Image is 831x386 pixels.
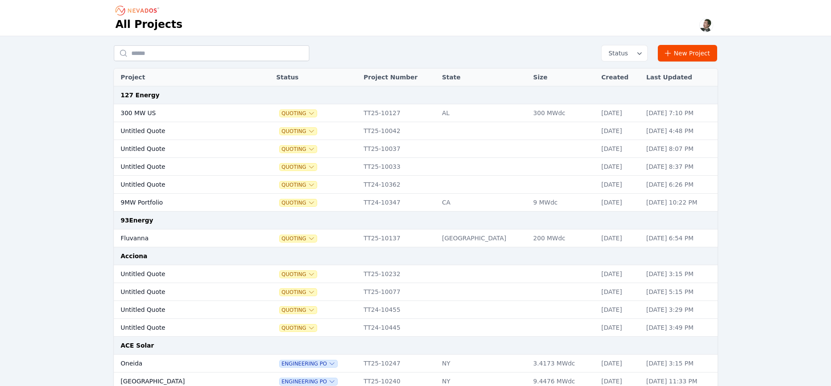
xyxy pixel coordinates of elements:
td: [DATE] [597,122,642,140]
td: 127 Energy [114,86,718,104]
td: [DATE] [597,104,642,122]
td: [DATE] [597,301,642,319]
td: [DATE] 3:49 PM [642,319,718,337]
th: Project [114,68,250,86]
button: Quoting [280,181,317,188]
td: TT25-10037 [359,140,438,158]
td: TT24-10455 [359,301,438,319]
td: [DATE] [597,158,642,176]
td: TT25-10033 [359,158,438,176]
td: TT25-10127 [359,104,438,122]
td: [DATE] [597,265,642,283]
td: Untitled Quote [114,301,250,319]
tr: Untitled QuoteQuotingTT25-10042[DATE][DATE] 4:48 PM [114,122,718,140]
button: Quoting [280,307,317,314]
td: [DATE] 7:10 PM [642,104,718,122]
tr: Untitled QuoteQuotingTT25-10077[DATE][DATE] 5:15 PM [114,283,718,301]
button: Status [602,45,647,61]
td: [DATE] 3:29 PM [642,301,718,319]
tr: Untitled QuoteQuotingTT24-10455[DATE][DATE] 3:29 PM [114,301,718,319]
td: [DATE] 6:54 PM [642,229,718,247]
th: Created [597,68,642,86]
button: Quoting [280,235,317,242]
td: [DATE] 8:37 PM [642,158,718,176]
td: [DATE] 3:15 PM [642,355,718,372]
td: TT25-10247 [359,355,438,372]
td: [DATE] 3:15 PM [642,265,718,283]
td: 93Energy [114,212,718,229]
th: Last Updated [642,68,718,86]
th: Project Number [359,68,438,86]
td: [DATE] [597,176,642,194]
td: CA [438,194,529,212]
button: Quoting [280,164,317,171]
td: [DATE] 8:07 PM [642,140,718,158]
tr: 9MW PortfolioQuotingTT24-10347CA9 MWdc[DATE][DATE] 10:22 PM [114,194,718,212]
td: [DATE] 5:15 PM [642,283,718,301]
tr: Untitled QuoteQuotingTT25-10037[DATE][DATE] 8:07 PM [114,140,718,158]
button: Quoting [280,128,317,135]
td: [DATE] 4:48 PM [642,122,718,140]
td: TT24-10347 [359,194,438,212]
button: Quoting [280,199,317,206]
td: 9 MWdc [529,194,597,212]
a: New Project [658,45,718,61]
button: Engineering PO [280,378,337,385]
tr: Untitled QuoteQuotingTT25-10033[DATE][DATE] 8:37 PM [114,158,718,176]
button: Quoting [280,110,317,117]
span: Engineering PO [280,360,337,367]
span: Quoting [280,146,317,153]
tr: OneidaEngineering POTT25-10247NY3.4173 MWdc[DATE][DATE] 3:15 PM [114,355,718,372]
button: Quoting [280,271,317,278]
td: Untitled Quote [114,122,250,140]
td: TT25-10077 [359,283,438,301]
td: TT25-10232 [359,265,438,283]
span: Status [605,49,628,58]
td: TT24-10362 [359,176,438,194]
td: 9MW Portfolio [114,194,250,212]
td: 300 MW US [114,104,250,122]
td: Untitled Quote [114,265,250,283]
tr: Untitled QuoteQuotingTT24-10362[DATE][DATE] 6:26 PM [114,176,718,194]
img: Alex Kushner [699,18,713,32]
td: 300 MWdc [529,104,597,122]
td: Untitled Quote [114,283,250,301]
button: Quoting [280,289,317,296]
th: Size [529,68,597,86]
h1: All Projects [116,17,183,31]
tr: Untitled QuoteQuotingTT25-10232[DATE][DATE] 3:15 PM [114,265,718,283]
td: [DATE] [597,283,642,301]
td: Untitled Quote [114,176,250,194]
td: Untitled Quote [114,140,250,158]
nav: Breadcrumb [116,3,162,17]
td: TT25-10137 [359,229,438,247]
td: Fluvanna [114,229,250,247]
td: AL [438,104,529,122]
td: [DATE] 10:22 PM [642,194,718,212]
td: Untitled Quote [114,158,250,176]
td: [DATE] [597,194,642,212]
td: [DATE] [597,140,642,158]
td: 200 MWdc [529,229,597,247]
td: TT24-10445 [359,319,438,337]
td: Acciona [114,247,718,265]
button: Quoting [280,325,317,331]
td: [GEOGRAPHIC_DATA] [438,229,529,247]
td: [DATE] [597,229,642,247]
td: [DATE] [597,319,642,337]
td: 3.4173 MWdc [529,355,597,372]
td: Untitled Quote [114,319,250,337]
td: ACE Solar [114,337,718,355]
tr: 300 MW USQuotingTT25-10127AL300 MWdc[DATE][DATE] 7:10 PM [114,104,718,122]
